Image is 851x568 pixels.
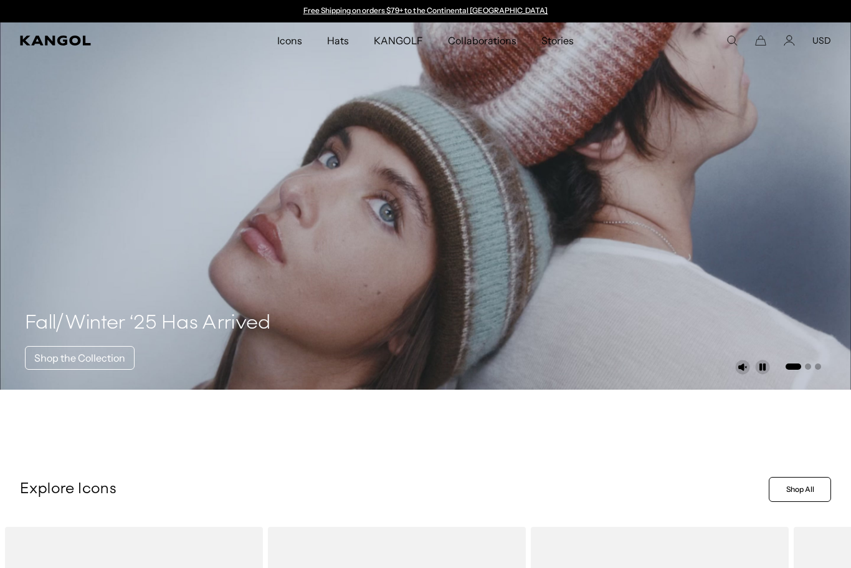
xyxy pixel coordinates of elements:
span: Collaborations [448,22,516,59]
a: Stories [529,22,586,59]
span: Stories [541,22,574,59]
button: Go to slide 1 [786,363,801,370]
span: Icons [277,22,302,59]
button: Cart [755,35,766,46]
a: Hats [315,22,361,59]
button: Pause [755,360,770,375]
a: Shop the Collection [25,346,135,370]
a: KANGOLF [361,22,435,59]
button: Go to slide 2 [805,363,811,370]
a: Kangol [20,36,183,46]
div: 1 of 2 [297,6,554,16]
a: Account [784,35,795,46]
span: Hats [327,22,349,59]
summary: Search here [726,35,738,46]
p: Explore Icons [20,480,764,499]
a: Shop All [769,477,831,502]
span: KANGOLF [374,22,423,59]
div: Announcement [297,6,554,16]
button: Go to slide 3 [815,363,821,370]
a: Icons [265,22,315,59]
button: USD [812,35,831,46]
a: Collaborations [435,22,528,59]
h4: Fall/Winter ‘25 Has Arrived [25,311,271,336]
slideshow-component: Announcement bar [297,6,554,16]
ul: Select a slide to show [784,361,821,371]
button: Unmute [735,360,750,375]
a: Free Shipping on orders $79+ to the Continental [GEOGRAPHIC_DATA] [303,6,548,15]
